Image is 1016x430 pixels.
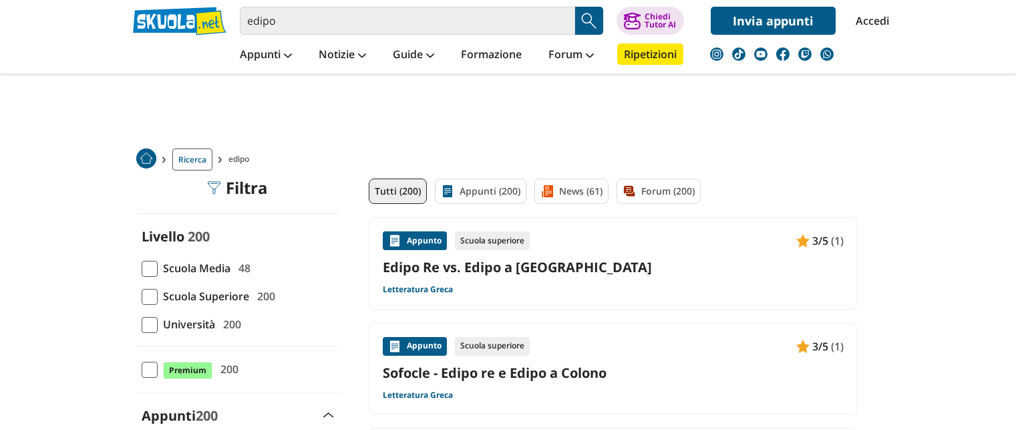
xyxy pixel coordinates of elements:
div: Appunto [383,231,447,250]
a: Guide [389,43,438,68]
span: 3/5 [812,232,828,249]
a: Appunti [236,43,295,68]
img: Cerca appunti, riassunti o versioni [579,11,599,31]
span: Premium [163,362,212,379]
span: edipo [228,148,255,171]
a: Home [136,148,156,171]
span: 48 [233,259,250,277]
img: Appunti contenuto [796,340,810,353]
a: Tutti (200) [369,179,427,204]
label: Appunti [142,407,218,425]
div: Scuola superiore [455,231,530,250]
img: News filtro contenuto [540,185,554,198]
span: Università [158,316,215,333]
span: (1) [831,338,844,355]
div: Appunto [383,337,447,356]
img: Appunti contenuto [388,234,401,247]
span: 200 [188,227,210,245]
a: News (61) [534,179,609,204]
img: youtube [754,47,768,61]
div: Chiedi Tutor AI [645,13,676,29]
img: Appunti contenuto [796,234,810,247]
a: Letteratura Greca [383,284,453,295]
a: Letteratura Greca [383,390,453,401]
button: Search Button [575,7,603,35]
input: Cerca appunti, riassunti o versioni [240,7,575,35]
a: Ricerca [172,148,212,171]
img: twitch [798,47,812,61]
span: 200 [196,407,218,425]
a: Accedi [856,7,884,35]
a: Forum (200) [617,179,701,204]
img: Filtra filtri mobile [207,181,220,195]
a: Forum [545,43,597,68]
div: Scuola superiore [455,337,530,356]
span: (1) [831,232,844,249]
img: tiktok [732,47,745,61]
a: Sofocle - Edipo re e Edipo a Colono [383,364,844,382]
a: Invia appunti [711,7,836,35]
span: 200 [215,360,238,378]
img: instagram [710,47,723,61]
img: Forum filtro contenuto [623,185,636,198]
a: Formazione [458,43,525,68]
a: Appunti (200) [435,179,526,204]
div: Filtra [207,179,268,197]
img: Appunti filtro contenuto [441,185,454,198]
img: Apri e chiudi sezione [323,413,334,418]
span: 200 [218,316,241,333]
img: WhatsApp [820,47,834,61]
span: 200 [252,288,275,305]
button: ChiediTutor AI [617,7,684,35]
a: Notizie [315,43,369,68]
span: Scuola Superiore [158,288,249,305]
a: Ripetizioni [617,43,683,65]
span: 3/5 [812,338,828,355]
img: Appunti contenuto [388,340,401,353]
label: Livello [142,227,184,245]
span: Scuola Media [158,259,230,277]
a: Edipo Re vs. Edipo a [GEOGRAPHIC_DATA] [383,258,844,276]
img: facebook [776,47,790,61]
img: Home [136,148,156,169]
